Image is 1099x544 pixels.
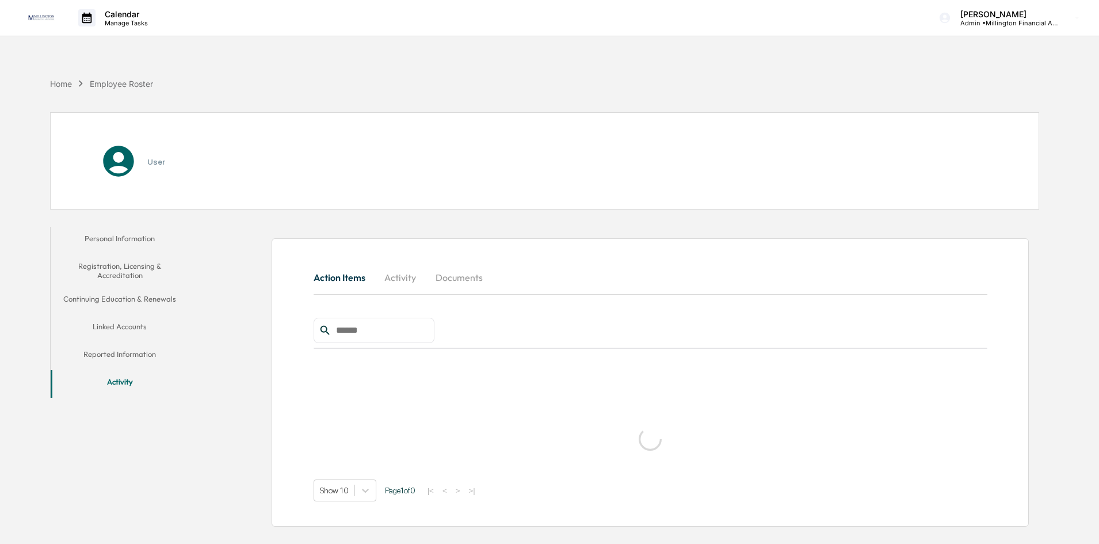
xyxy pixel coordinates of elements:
[951,9,1058,19] p: [PERSON_NAME]
[951,19,1058,27] p: Admin • Millington Financial Advisors, LLC
[314,264,987,291] div: secondary tabs example
[51,227,189,398] div: secondary tabs example
[51,227,189,254] button: Personal Information
[90,79,153,89] div: Employee Roster
[50,79,72,89] div: Home
[28,14,55,21] img: logo
[51,254,189,287] button: Registration, Licensing & Accreditation
[51,343,189,370] button: Reported Information
[452,486,464,496] button: >
[385,486,415,495] span: Page 1 of 0
[424,486,437,496] button: |<
[426,264,492,291] button: Documents
[51,287,189,315] button: Continuing Education & Renewals
[465,486,478,496] button: >|
[96,19,154,27] p: Manage Tasks
[96,9,154,19] p: Calendar
[439,486,451,496] button: <
[51,370,189,398] button: Activity
[314,264,375,291] button: Action Items
[375,264,426,291] button: Activity
[51,315,189,343] button: Linked Accounts
[147,157,165,166] h3: User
